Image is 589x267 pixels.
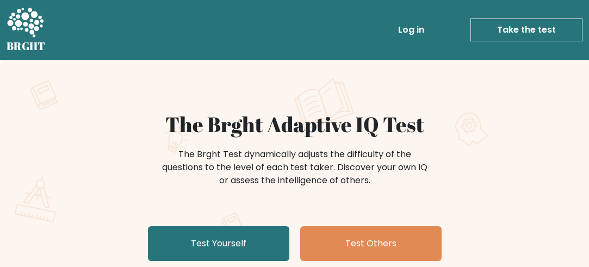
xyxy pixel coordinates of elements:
h1: The Brght Adaptive IQ Test [29,112,560,137]
div: The Brght Test dynamically adjusts the difficulty of the questions to the level of each test take... [159,148,431,187]
a: BRGHT [7,4,46,55]
h5: BRGHT [7,40,46,53]
a: Take the test [470,18,582,41]
a: Test Others [300,226,442,261]
a: Log in [394,19,429,41]
a: Test Yourself [148,226,289,261]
